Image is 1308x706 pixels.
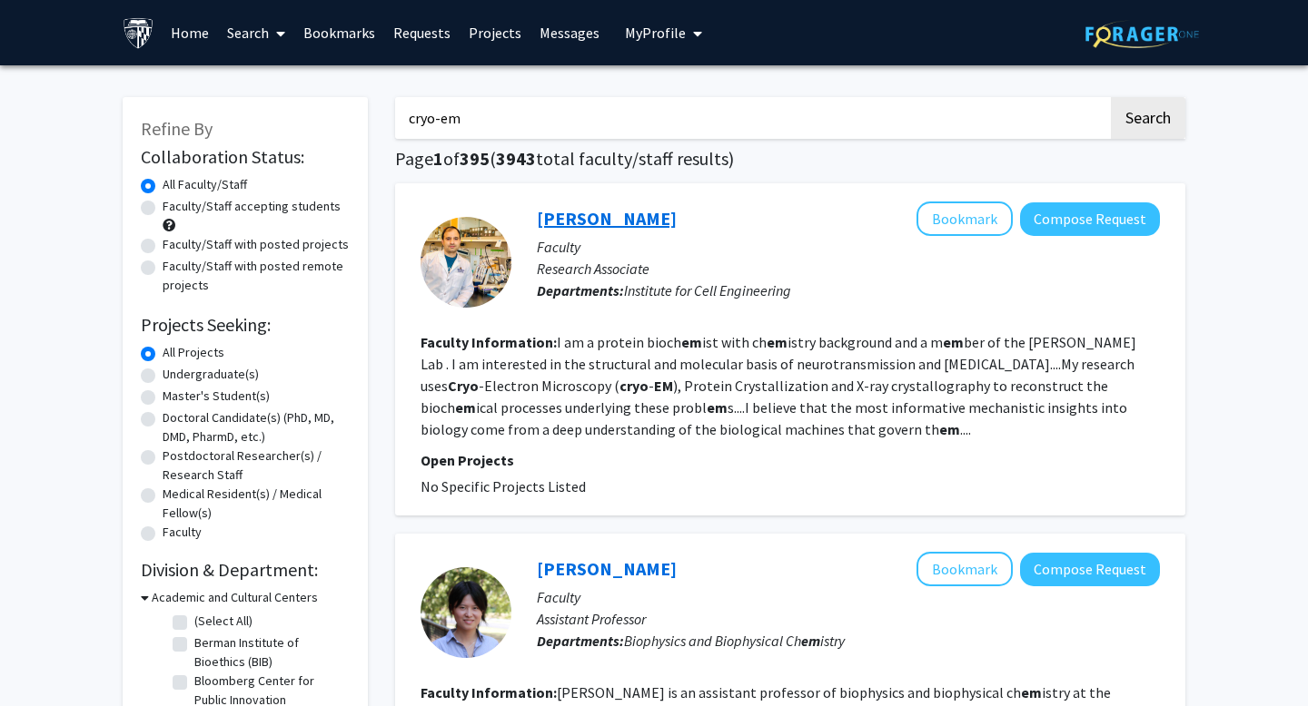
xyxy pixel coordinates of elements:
[194,633,345,672] label: Berman Institute of Bioethics (BIB)
[163,343,224,362] label: All Projects
[939,420,960,438] b: em
[537,608,1160,630] p: Assistant Professor
[421,683,557,701] b: Faculty Information:
[141,146,350,168] h2: Collaboration Status:
[619,377,649,395] b: cryo
[624,281,791,299] span: Institute for Cell Engineering
[433,147,443,170] span: 1
[162,1,218,64] a: Home
[294,1,384,64] a: Bookmarks
[1020,202,1160,236] button: Compose Request to Mohamad Dar
[537,586,1160,608] p: Faculty
[1111,97,1185,139] button: Search
[1085,20,1199,48] img: ForagerOne Logo
[530,1,609,64] a: Messages
[625,24,686,42] span: My Profile
[395,97,1108,139] input: Search Keywords
[384,1,460,64] a: Requests
[537,281,624,299] b: Departments:
[163,408,350,446] label: Doctoral Candidate(s) (PhD, MD, DMD, PharmD, etc.)
[163,235,349,254] label: Faculty/Staff with posted projects
[801,632,820,650] b: em
[421,333,557,351] b: Faculty Information:
[163,175,247,194] label: All Faculty/Staff
[141,314,350,336] h2: Projects Seeking:
[141,559,350,581] h2: Division & Department:
[123,17,154,49] img: Johns Hopkins University Logo
[194,612,253,631] label: (Select All)
[163,387,270,406] label: Master's Student(s)
[163,197,341,216] label: Faculty/Staff accepting students
[1020,553,1160,586] button: Compose Request to Chang Liu
[1021,683,1042,701] b: em
[421,449,1160,471] p: Open Projects
[654,377,673,395] b: EM
[537,236,1160,258] p: Faculty
[163,523,202,542] label: Faculty
[141,117,213,140] span: Refine By
[943,333,964,351] b: em
[218,1,294,64] a: Search
[681,333,702,351] b: em
[152,588,318,607] h3: Academic and Cultural Centers
[163,446,350,485] label: Postdoctoral Researcher(s) / Research Staff
[917,201,1013,236] button: Add Mohamad Dar to Bookmarks
[163,485,350,523] label: Medical Resident(s) / Medical Fellow(s)
[448,377,479,395] b: Cryo
[917,552,1013,586] button: Add Chang Liu to Bookmarks
[460,1,530,64] a: Projects
[624,632,845,650] span: Biophysics and Biophysical Ch istry
[14,624,77,692] iframe: Chat
[163,365,259,384] label: Undergraduate(s)
[421,477,586,495] span: No Specific Projects Listed
[395,148,1185,170] h1: Page of ( total faculty/staff results)
[455,398,476,417] b: em
[537,632,624,650] b: Departments:
[767,333,788,351] b: em
[537,207,677,230] a: [PERSON_NAME]
[496,147,536,170] span: 3943
[537,557,677,580] a: [PERSON_NAME]
[707,398,728,417] b: em
[537,258,1160,279] p: Research Associate
[460,147,490,170] span: 395
[163,257,350,295] label: Faculty/Staff with posted remote projects
[421,333,1136,438] fg-read-more: I am a protein bioch ist with ch istry background and a m ber of the [PERSON_NAME] Lab . I am int...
